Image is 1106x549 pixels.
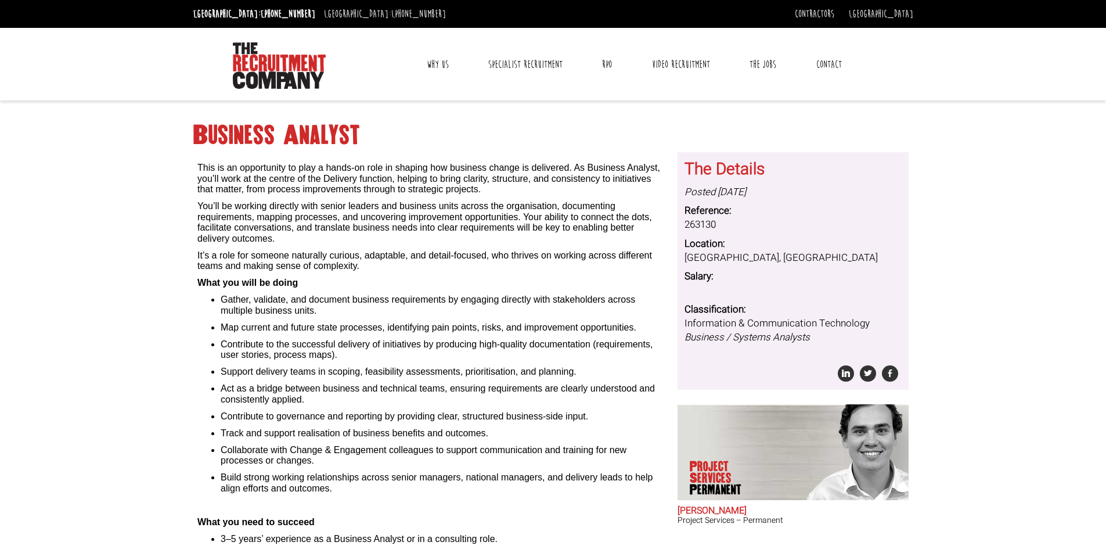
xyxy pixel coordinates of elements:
[221,534,669,544] li: 3–5 years’ experience as a Business Analyst or in a consulting role.
[221,367,669,377] li: Support delivery teams in scoping, feasibility assessments, prioritisation, and planning.
[221,428,669,439] li: Track and support realisation of business benefits and outcomes.
[797,404,909,500] img: Sam McKay does Project Services Permanent
[197,152,669,195] p: This is an opportunity to play a hands-on role in shaping how business change is delivered. As Bu...
[849,8,913,20] a: [GEOGRAPHIC_DATA]
[418,50,457,79] a: Why Us
[685,270,902,284] dt: Salary:
[685,303,902,317] dt: Classification:
[221,339,669,361] li: Contribute to the successful delivery of initiatives by producing high-quality documentation (req...
[197,517,315,527] b: What you need to succeed
[261,8,315,20] a: [PHONE_NUMBER]
[685,251,902,265] dd: [GEOGRAPHIC_DATA], [GEOGRAPHIC_DATA]
[690,484,771,496] span: Permanent
[685,218,902,232] dd: 263130
[795,8,834,20] a: Contractors
[480,50,571,79] a: Specialist Recruitment
[685,237,902,251] dt: Location:
[741,50,785,79] a: The Jobs
[221,322,669,333] li: Map current and future state processes, identifying pain points, risks, and improvement opportuni...
[197,201,669,244] p: You’ll be working directly with senior leaders and business units across the organisation, docume...
[221,472,669,494] li: Build strong working relationships across senior managers, national managers, and delivery leads ...
[321,5,449,23] li: [GEOGRAPHIC_DATA]:
[193,125,913,146] h1: Business Analyst
[690,461,771,496] p: Project Services
[197,250,669,272] p: It’s a role for someone naturally curious, adaptable, and detail-focused, who thrives on working ...
[221,295,669,316] li: Gather, validate, and document business requirements by engaging directly with stakeholders acros...
[221,383,669,405] li: Act as a bridge between business and technical teams, ensuring requirements are clearly understoo...
[685,161,902,179] h3: The Details
[593,50,621,79] a: RPO
[808,50,851,79] a: Contact
[678,516,909,525] h3: Project Services – Permanent
[685,204,902,218] dt: Reference:
[685,330,810,345] i: Business / Systems Analysts
[643,50,719,79] a: Video Recruitment
[221,445,669,467] li: Collaborate with Change & Engagement colleagues to support communication and training for new pro...
[685,185,746,199] i: Posted [DATE]
[190,5,318,23] li: [GEOGRAPHIC_DATA]:
[685,317,902,345] dd: Information & Communication Technology
[197,278,298,288] b: What you will be doing
[233,42,326,89] img: The Recruitment Company
[678,506,909,516] h2: [PERSON_NAME]
[391,8,446,20] a: [PHONE_NUMBER]
[221,411,669,422] li: Contribute to governance and reporting by providing clear, structured business-side input.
